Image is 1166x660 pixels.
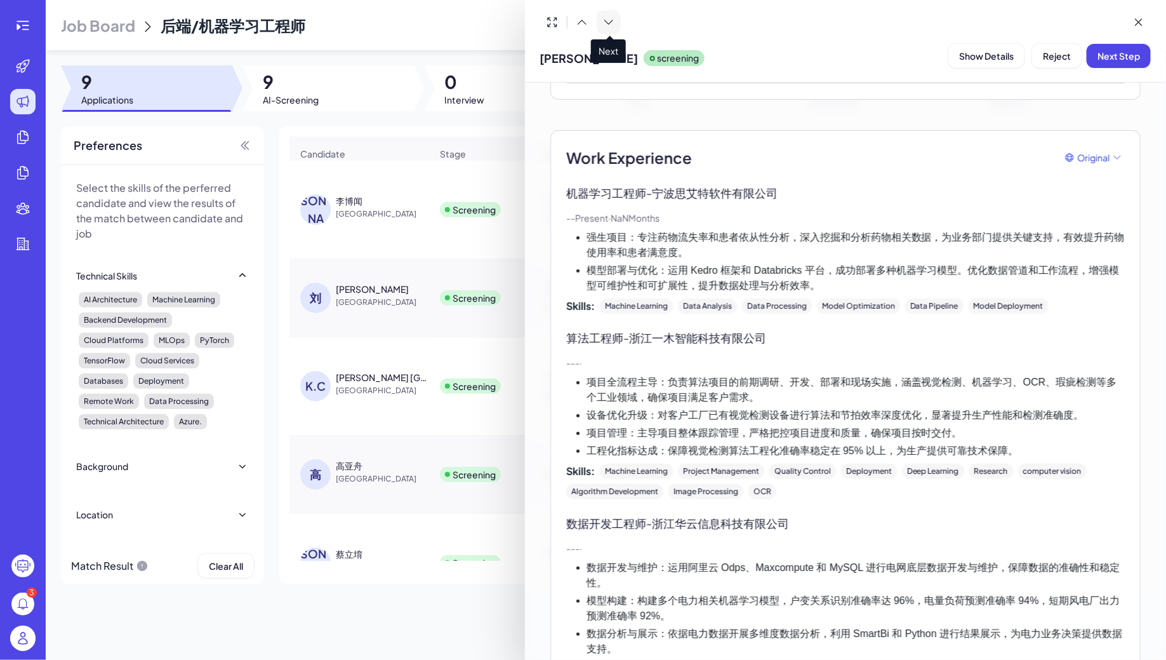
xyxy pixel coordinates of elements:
div: Algorithm Development [566,484,663,499]
li: 模型构建：构建多个电力相关机器学习模型，户变关系识别准确率达 96%，电量负荷预测准确率 94%，短期风电厂出力预测准确率 92%。 [586,593,1125,624]
li: 项目管理：主导项目整体跟踪管理，严格把控项目进度和质量，确保项目按时交付。 [586,426,1125,441]
span: Skills: [566,299,595,314]
div: Data Analysis [678,299,737,314]
button: Reject [1032,44,1082,68]
li: 项目全流程主导：负责算法项目的前期调研、开发、部署和现场实施，涵盖视觉检测、机器学习、OCR、瑕疵检测等多个工业领域，确保项目满足客户需求。 [586,375,1125,405]
div: Deep Learning [902,464,964,479]
li: 强生项目：专注药物流失率和患者依从性分析，深入挖掘和分析药物相关数据，为业务部门提供关键支持，有效提升药物使用率和患者满意度。 [586,230,1125,260]
div: OCR [748,484,776,499]
div: Data Pipeline [905,299,964,314]
li: 工程化指标达成：保障视觉检测算法工程化准确率稳定在 95% 以上，为生产提供可靠技术保障。 [586,443,1125,459]
div: Data Processing [742,299,812,314]
div: Project Management [678,464,764,479]
p: - - Present · NaN Months [566,212,1125,225]
div: Machine Learning [600,464,673,479]
div: Research [969,464,1013,479]
p: screening [658,51,699,65]
p: - - - · [566,542,1125,555]
div: Deployment [841,464,897,479]
li: 数据分析与展示：依据电力数据开展多维度数据分析，利用 SmartBi 和 Python 进行结果展示，为电力业务决策提供数据支持。 [586,626,1125,657]
p: 数据开发工程师 - 浙江华云信息科技有限公司 [566,515,1125,532]
div: Model Optimization [817,299,900,314]
div: Quality Control [769,464,836,479]
span: Work Experience [566,146,692,169]
button: Next Step [1087,44,1151,68]
div: Image Processing [668,484,743,499]
span: [PERSON_NAME] [540,50,639,67]
span: Reject [1043,50,1071,62]
p: 算法工程师 - 浙江一木智能科技有限公司 [566,329,1125,346]
div: computer vision [1018,464,1087,479]
span: Original [1077,151,1110,165]
li: 数据开发与维护：运用阿里云 Odps、Maxcompute 和 MySQL 进行电网底层数据开发与维护，保障数据的准确性和稳定性。 [586,560,1125,591]
span: Show Details [959,50,1014,62]
button: Show Details [948,44,1024,68]
p: - - - · [566,356,1125,370]
p: 机器学习工程师 - 宁波思艾特软件有限公司 [566,184,1125,201]
div: Machine Learning [600,299,673,314]
span: Skills: [566,464,595,479]
span: Next Step [1097,50,1140,62]
div: Model Deployment [969,299,1049,314]
li: 设备优化升级：对客户工厂已有视觉检测设备进行算法和节拍效率深度优化，显著提升生产性能和检测准确度。 [586,408,1125,423]
span: Next [591,39,626,63]
li: 模型部署与优化：运用 Kedro 框架和 Databricks 平台，成功部署多种机器学习模型。优化数据管道和工作流程，增强模型可维护性和可扩展性，提升数据处理与分析效率。 [586,263,1125,293]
